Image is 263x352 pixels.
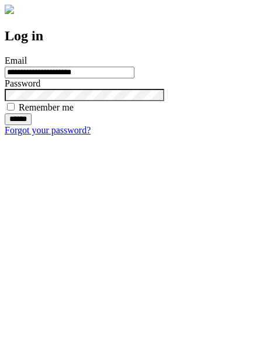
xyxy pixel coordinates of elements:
label: Remember me [19,102,74,112]
h2: Log in [5,28,258,44]
a: Forgot your password? [5,125,91,135]
label: Email [5,56,27,65]
label: Password [5,78,40,88]
img: logo-4e3dc11c47720685a147b03b5a06dd966a58ff35d612b21f08c02c0306f2b779.png [5,5,14,14]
